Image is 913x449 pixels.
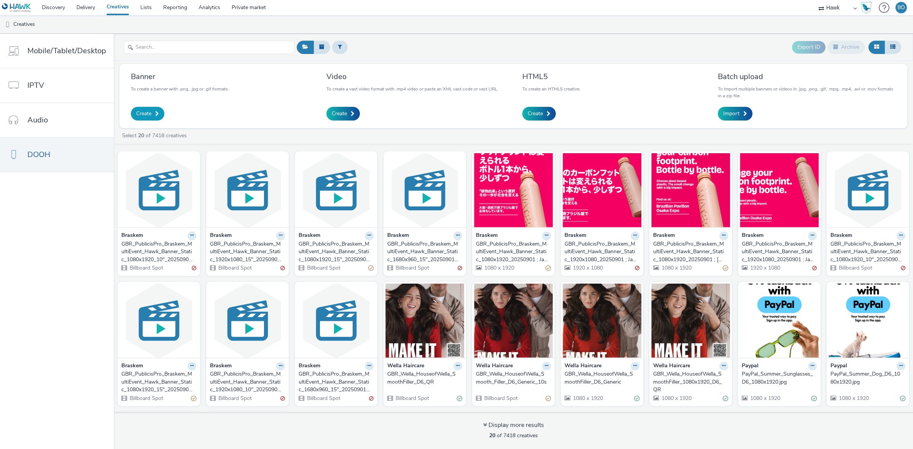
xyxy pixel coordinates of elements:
img: GBR_PublicisPro_Braskem_MultiEvent_Hawk_Banner_Static_1680x960_15"_20250901 ; JapanLanguage_Bottl... [385,153,464,227]
strong: Braskem [121,362,143,371]
img: dooh [4,21,11,29]
strong: Braskem [830,232,852,240]
strong: Wella Haircare [387,362,424,371]
strong: Braskem [299,232,320,240]
div: GBR_PublicisPro_Braskem_MultiEvent_Hawk_Banner_Static_1080x1920_10"_20250901 ; JapanLanguage_Bottle [121,240,193,263]
strong: Paypal [742,362,759,371]
div: Partially valid [546,394,551,402]
strong: Wella Haircare [476,362,513,371]
button: Grid [868,41,885,54]
img: PayPal_Summer_Dog_D6_1080x1920.jpg visual [829,284,907,358]
span: 1080 x 1920 [661,395,692,402]
span: Import [723,110,740,117]
div: Partially valid [723,264,728,272]
span: Billboard Spot [129,395,163,402]
strong: Wella Haircare [653,362,690,371]
div: Valid [634,394,639,402]
a: GBR_PublicisPro_Braskem_MultiEvent_Hawk_Banner_Static_1920x1080_20250901 ; Japan_Bottle [742,240,817,263]
div: GBR_PublicisPro_Braskem_MultiEvent_Hawk_Banner_Static_1680x960_15"_20250901 ; Japan_Bottle [299,370,371,393]
img: GBR_PublicisPro_Braskem_MultiEvent_Hawk_Banner_Static_1080x1920_15"_20250901 ; Japan_Bottle visual [119,284,198,358]
a: GBR_PublicisPro_Braskem_MultiEvent_Hawk_Banner_Static_1080x1920_20250901 ; JapanLanguage_Bottle [476,240,551,263]
div: GBR_PublicisPro_Braskem_MultiEvent_Hawk_Banner_Static_1920x1080_10"_20250901 ; Japan_Bottle [210,370,282,393]
span: Billboard Spot [395,264,429,271]
strong: Braskem [742,232,763,240]
div: Invalid [458,264,462,272]
img: GBR_PublicisPro_Braskem_MultiEvent_Hawk_Banner_Static_1680x960_15"_20250901 ; Japan_Bottle visual [297,284,375,358]
div: GBR_PublicisPro_Braskem_MultiEvent_Hawk_Banner_Static_1920x1080_20250901 ; Japan_Bottle [742,240,814,263]
strong: Braskem [299,362,320,371]
button: Archive [827,41,865,54]
a: Select of 7418 creatives [121,132,190,139]
div: GBR_PublicisPro_Braskem_MultiEvent_Hawk_Banner_Static_1080x1920_15"_20250901 ; JapanLanguage_Bottle [299,240,371,263]
div: Partially valid [546,264,551,272]
span: Mobile/Tablet/Desktop [27,45,106,56]
span: 1080 x 1920 [572,395,603,402]
a: Create [522,107,556,121]
a: GBR_PublicisPro_Braskem_MultiEvent_Hawk_Banner_Static_1680x960_15"_20250901 ; JapanLanguage_Bottle [387,240,462,263]
img: GBR_PublicisPro_Braskem_MultiEvent_Hawk_Banner_Static_1080x1920_20250901 ; Japan_Bottle visual [651,153,730,227]
div: GBR_PublicisPro_Braskem_MultiEvent_Hawk_Banner_Static_1080x1920_10"_20250901 ; Japan_Bottle [830,240,902,263]
div: Valid [900,394,905,402]
a: GBR_PublicisPro_Braskem_MultiEvent_Hawk_Banner_Static_1920x1080_15"_20250901 ; JapanLanguage_Bottle [210,240,285,263]
div: BÖ [897,2,905,13]
span: Create [528,110,543,117]
a: GBR_PublicisPro_Braskem_MultiEvent_Hawk_Banner_Static_1080x1920_10"_20250901 ; Japan_Bottle [830,240,905,263]
p: To create a vast video format with .mp4 video or paste an XML vast code or vast URL. [326,86,498,92]
span: IPTV [27,80,44,91]
span: 1920 x 1080 [749,264,780,271]
a: Create [131,107,164,121]
span: 1080 x 1920 [661,264,692,271]
a: GBR_Wella_HouseofWella_SmoothFiller_1080x1920_D6_QR [653,370,728,393]
h3: Video [326,71,498,82]
div: GBR_PublicisPro_Braskem_MultiEvent_Hawk_Banner_Static_1080x1920_20250901 ; [GEOGRAPHIC_DATA] [653,240,725,263]
p: To import multiple banners or videos in .jpg, .png, .gif, .mpg, .mp4, .avi or .mov formats in a z... [718,86,896,99]
h3: Batch upload [718,71,896,82]
a: GBR_Wella_HouseofWella_Smooth_Filler_D6_Generic_10s [476,370,551,386]
img: GBR_PublicisPro_Braskem_MultiEvent_Hawk_Banner_Static_1080x1920_20250901 ; JapanLanguage_Bottle v... [474,153,553,227]
p: To create an HTML5 creative. [522,86,581,92]
img: GBR_PublicisPro_Braskem_MultiEvent_Hawk_Banner_Static_1920x1080_10"_20250901 ; Japan_Bottle visual [208,284,287,358]
a: GBR_PublicisPro_Braskem_MultiEvent_Hawk_Banner_Static_1920x1080_20250901 ; JapanLanguage_Bottle [565,240,639,263]
img: GBR_Wella_HouseofWella_Smooth_Filler_D6_Generic_10s visual [474,284,553,358]
div: Valid [811,394,817,402]
div: GBR_PublicisPro_Braskem_MultiEvent_Hawk_Banner_Static_1080x1920_15"_20250901 ; Japan_Bottle [121,370,193,393]
div: Hawk Academy [861,2,872,14]
strong: 20 [138,132,144,139]
button: Table [884,41,901,54]
span: Billboard Spot [218,395,252,402]
a: PayPal_Summer_Sunglasses_D6_1080x1920.jpg [742,370,817,386]
img: GBR_PublicisPro_Braskem_MultiEvent_Hawk_Banner_Static_1920x1080_20250901 ; JapanLanguage_Bottle v... [563,153,641,227]
img: GBR_PublicisPro_Braskem_MultiEvent_Hawk_Banner_Static_1080x1920_15"_20250901 ; JapanLanguage_Bott... [297,153,375,227]
strong: Braskem [476,232,498,240]
span: 1080 x 1920 [749,395,780,402]
div: GBR_Wella_HouseofWella_SmoothFiller_1080x1920_D6_QR [653,370,725,393]
div: Invalid [635,264,639,272]
h3: HTML5 [522,71,581,82]
img: GBR_PublicisPro_Braskem_MultiEvent_Hawk_Banner_Static_1080x1920_10"_20250901 ; Japan_Bottle visual [829,153,907,227]
span: Billboard Spot [306,264,340,271]
span: Billboard Spot [306,395,340,402]
a: GBR_PublicisPro_Braskem_MultiEvent_Hawk_Banner_Static_1080x1920_10"_20250901 ; JapanLanguage_Bottle [121,240,196,263]
span: of 7418 creatives [489,432,538,439]
div: Display more results [483,421,544,430]
a: GBR_PublicisPro_Braskem_MultiEvent_Hawk_Banner_Static_1080x1920_20250901 ; [GEOGRAPHIC_DATA] [653,240,728,263]
img: undefined Logo [2,3,31,13]
a: Hawk Academy [861,2,875,14]
img: PayPal_Summer_Sunglasses_D6_1080x1920.jpg visual [740,284,819,358]
img: GBR_PublicisPro_Braskem_MultiEvent_Hawk_Banner_Static_1920x1080_15"_20250901 ; JapanLanguage_Bott... [208,153,287,227]
a: GBR_PublicisPro_Braskem_MultiEvent_Hawk_Banner_Static_1080x1920_15"_20250901 ; Japan_Bottle [121,370,196,393]
strong: Braskem [387,232,409,240]
a: GBR_PublicisPro_Braskem_MultiEvent_Hawk_Banner_Static_1080x1920_15"_20250901 ; JapanLanguage_Bottle [299,240,374,263]
div: PayPal_Summer_Sunglasses_D6_1080x1920.jpg [742,370,814,386]
strong: Braskem [210,362,232,371]
strong: Wella Haircare [565,362,601,371]
span: Billboard Spot [218,264,252,271]
h3: Banner [131,71,229,82]
img: GBR_Wella_HouseofWella_SmoothFiller_D6_Generic visual [563,284,641,358]
div: Partially valid [368,264,374,272]
a: GBR_Wella_HouseofWella_SmoothFiller_D6_QR [387,370,462,386]
span: 1080 x 1920 [484,264,514,271]
p: To create a banner with .png, .jpg or .gif formats. [131,86,229,92]
span: DOOH [27,149,50,160]
span: 1920 x 1080 [572,264,603,271]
